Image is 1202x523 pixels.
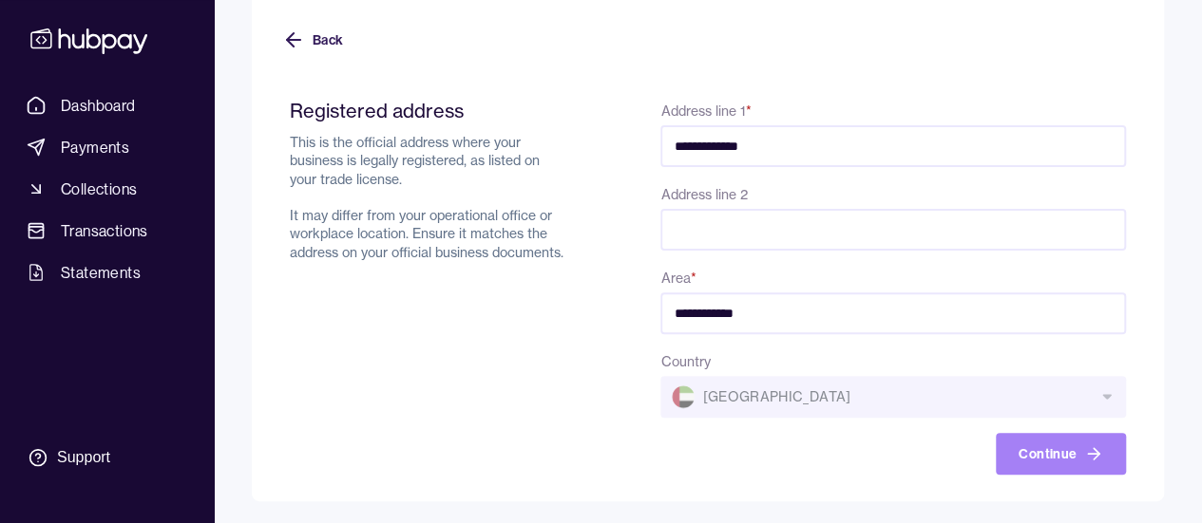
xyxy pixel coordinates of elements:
a: Statements [19,255,195,290]
span: Dashboard [61,94,136,117]
span: Transactions [61,219,148,242]
span: Statements [61,261,141,284]
p: This is the official address where your business is legally registered, as listed on your trade l... [290,134,569,262]
div: Support [57,447,110,468]
label: Address line 1 [660,103,751,120]
h2: Registered address [290,99,569,122]
a: Payments [19,130,195,164]
button: Back [282,19,343,61]
span: Collections [61,177,137,200]
label: Area [660,270,696,287]
a: Dashboard [19,88,195,122]
a: Transactions [19,214,195,248]
label: Country [660,353,710,370]
span: Payments [61,136,129,159]
button: Continue [996,433,1126,475]
a: Collections [19,172,195,206]
label: Address line 2 [660,186,747,203]
a: Support [19,438,195,477]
